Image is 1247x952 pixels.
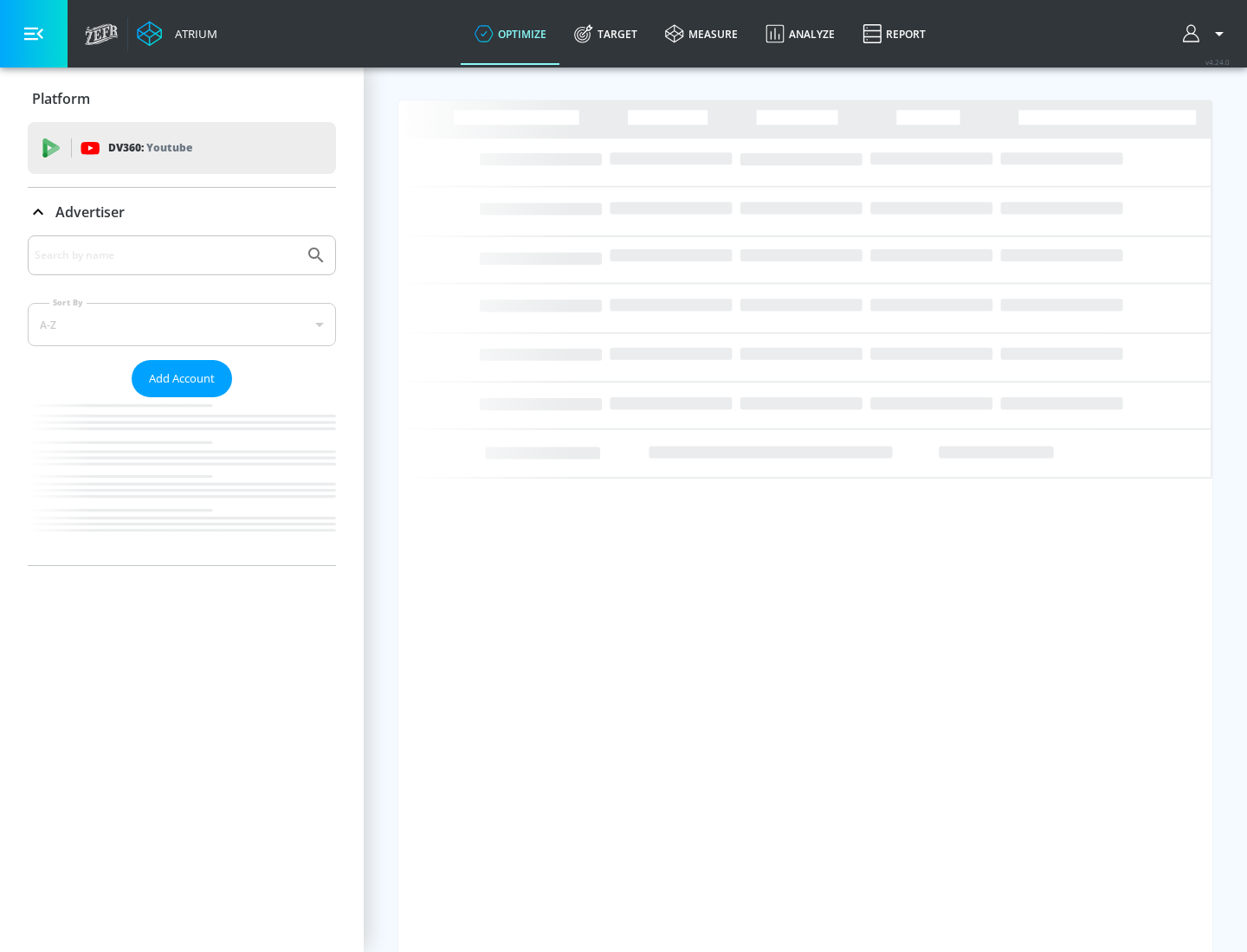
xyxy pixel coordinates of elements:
a: measure [651,3,752,65]
label: Sort By [49,297,87,308]
a: Analyze [752,3,849,65]
div: A-Z [28,303,336,346]
div: Platform [28,74,336,123]
div: DV360: Youtube [28,122,336,174]
p: Advertiser [55,203,125,222]
p: DV360: [108,138,192,158]
a: Target [560,3,651,65]
button: Add Account [132,360,232,397]
a: Report [849,3,940,65]
input: Search by name [35,244,297,267]
p: Platform [32,89,90,108]
a: optimize [461,3,560,65]
div: Advertiser [28,235,336,565]
nav: list of Advertiser [28,397,336,565]
a: Atrium [137,21,217,47]
div: Atrium [168,26,217,42]
p: Youtube [146,138,192,157]
div: Advertiser [28,188,336,236]
span: Add Account [149,369,215,389]
span: v 4.24.0 [1205,57,1230,67]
